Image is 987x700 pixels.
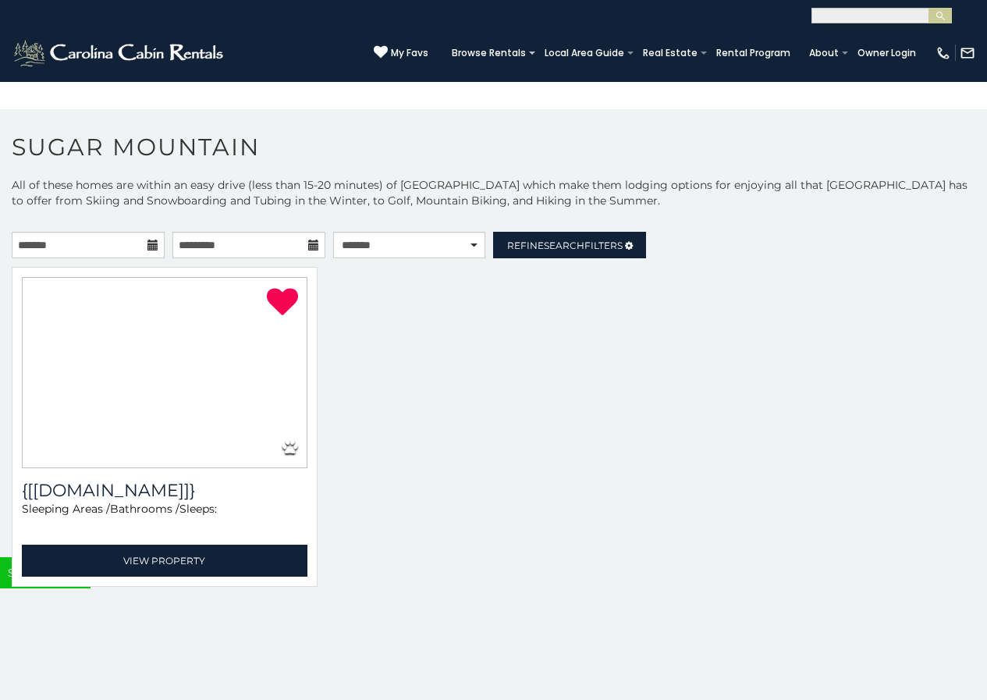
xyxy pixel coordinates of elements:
[537,42,632,64] a: Local Area Guide
[391,46,428,60] span: My Favs
[493,232,646,258] a: RefineSearchFilters
[374,45,428,61] a: My Favs
[507,240,623,251] span: Refine Filters
[12,37,228,69] img: White-1-2.png
[22,545,307,577] a: View Property
[850,42,924,64] a: Owner Login
[635,42,705,64] a: Real Estate
[22,501,307,541] div: Sleeping Areas / Bathrooms / Sleeps:
[544,240,584,251] span: Search
[444,42,534,64] a: Browse Rentals
[801,42,847,64] a: About
[936,45,951,61] img: phone-regular-white.png
[708,42,798,64] a: Rental Program
[267,286,298,319] a: Remove from favorites
[22,480,307,501] h3: {[getUnitName(property)]}
[960,45,975,61] img: mail-regular-white.png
